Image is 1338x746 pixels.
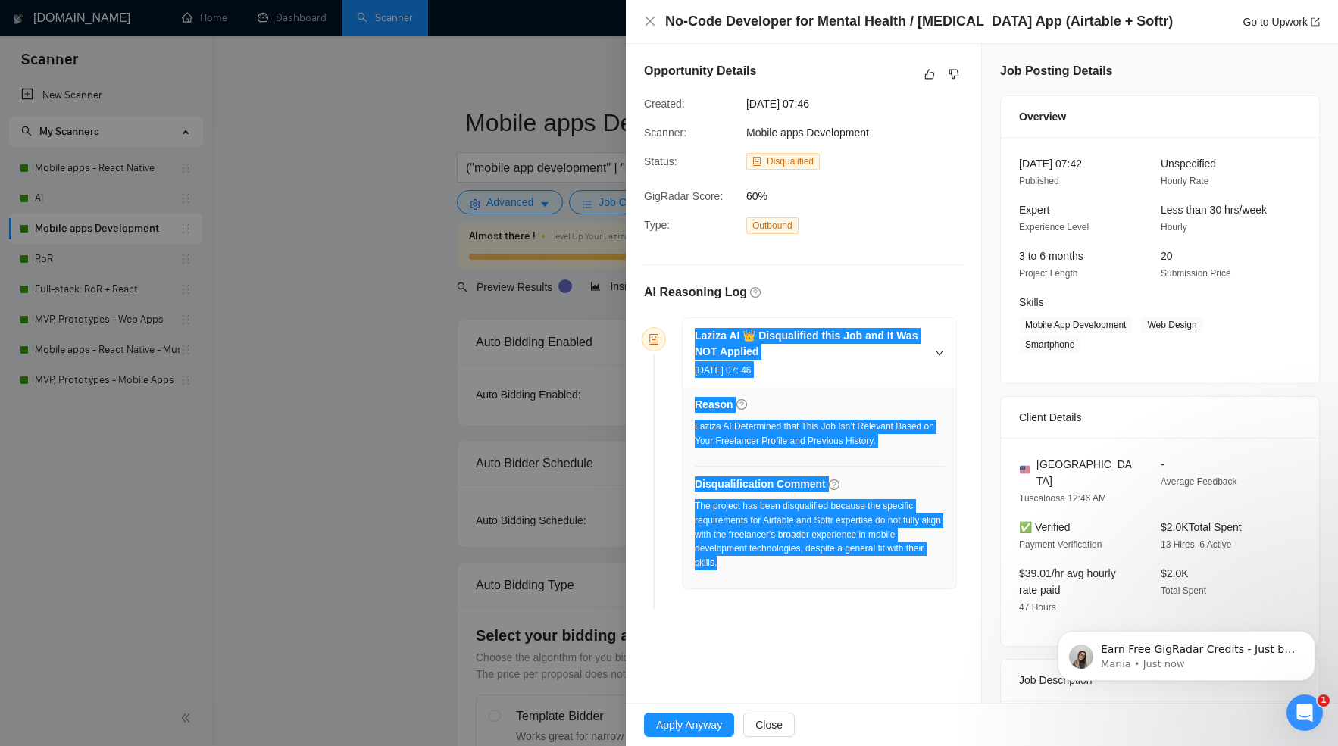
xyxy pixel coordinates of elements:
span: - [1161,458,1164,470]
button: like [921,65,939,83]
span: [DATE] 07: 46 [695,365,751,376]
span: [DATE] 07:46 [746,95,974,112]
span: Submission Price [1161,268,1231,279]
span: [GEOGRAPHIC_DATA] [1036,456,1136,489]
h5: Job Posting Details [1000,62,1112,80]
span: Web Design [1141,317,1202,333]
span: Skills [1019,296,1044,308]
div: Laziza AI Determined that This Job Isn’t Relevant Based on Your Freelancer Profile and Previous H... [695,420,944,448]
button: Close [644,15,656,28]
span: close [644,15,656,27]
span: Experience Level [1019,222,1089,233]
span: ✅ Verified [1019,521,1071,533]
span: export [1311,17,1320,27]
span: 47 Hours [1019,602,1056,613]
span: Tuscaloosa 12:46 AM [1019,493,1106,504]
span: 1 [1318,694,1330,707]
span: Hourly Rate [1161,176,1208,186]
span: right [935,348,944,357]
span: 60% [746,188,974,204]
span: Total Spent [1161,585,1206,596]
button: Apply Anyway [644,713,734,737]
span: Type: [644,219,670,231]
span: Outbound [746,217,799,234]
h5: Opportunity Details [644,62,756,80]
span: Status: [644,155,677,167]
span: [DATE] 07:42 [1019,158,1082,170]
span: robot [752,157,761,166]
span: 3 to 6 months [1019,250,1083,262]
h5: AI Reasoning Log [644,283,747,301]
span: Overview [1019,108,1066,125]
span: Payment Verification [1019,539,1102,550]
span: Published [1019,176,1059,186]
span: Smartphone [1019,336,1080,353]
span: Close [755,716,783,733]
span: $2.0K Total Spent [1161,521,1242,533]
span: Average Feedback [1161,476,1237,487]
span: Mobile App Development [1019,317,1132,333]
span: GigRadar Score: [644,190,723,202]
img: 🇺🇸 [1020,464,1030,475]
span: question-circle [750,287,761,298]
span: Project Length [1019,268,1077,279]
span: Expert [1019,204,1049,216]
span: robot [649,334,659,345]
span: 20 [1161,250,1173,262]
h5: Disqualification Comment [695,476,826,492]
span: question-circle [736,399,747,410]
button: dislike [945,65,963,83]
span: $39.01/hr avg hourly rate paid [1019,567,1116,596]
a: Go to Upworkexport [1243,16,1320,28]
span: Disqualified [767,156,814,167]
button: Close [743,713,795,737]
span: Created: [644,98,685,110]
h5: Laziza AI 👑 Disqualified this Job and It Was NOT Applied [695,328,926,360]
span: question-circle [829,479,839,490]
h5: Reason [695,397,733,413]
div: Job Description [1019,660,1301,701]
iframe: Intercom live chat [1286,694,1323,731]
span: Less than 30 hrs/week [1161,204,1267,216]
div: The project has been disqualified because the specific requirements for Airtable and Softr expert... [695,499,944,570]
span: Apply Anyway [656,716,722,733]
span: $2.0K [1161,567,1189,579]
span: Mobile apps Development [746,126,869,139]
span: Scanner: [644,126,686,139]
h4: No-Code Developer for Mental Health / [MEDICAL_DATA] App (Airtable + Softr) [665,12,1173,31]
span: like [924,68,935,80]
div: Client Details [1019,397,1301,438]
span: Hourly [1161,222,1187,233]
span: dislike [949,68,959,80]
iframe: Intercom notifications message [1035,599,1338,705]
span: 13 Hires, 6 Active [1161,539,1231,550]
span: Unspecified [1161,158,1216,170]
